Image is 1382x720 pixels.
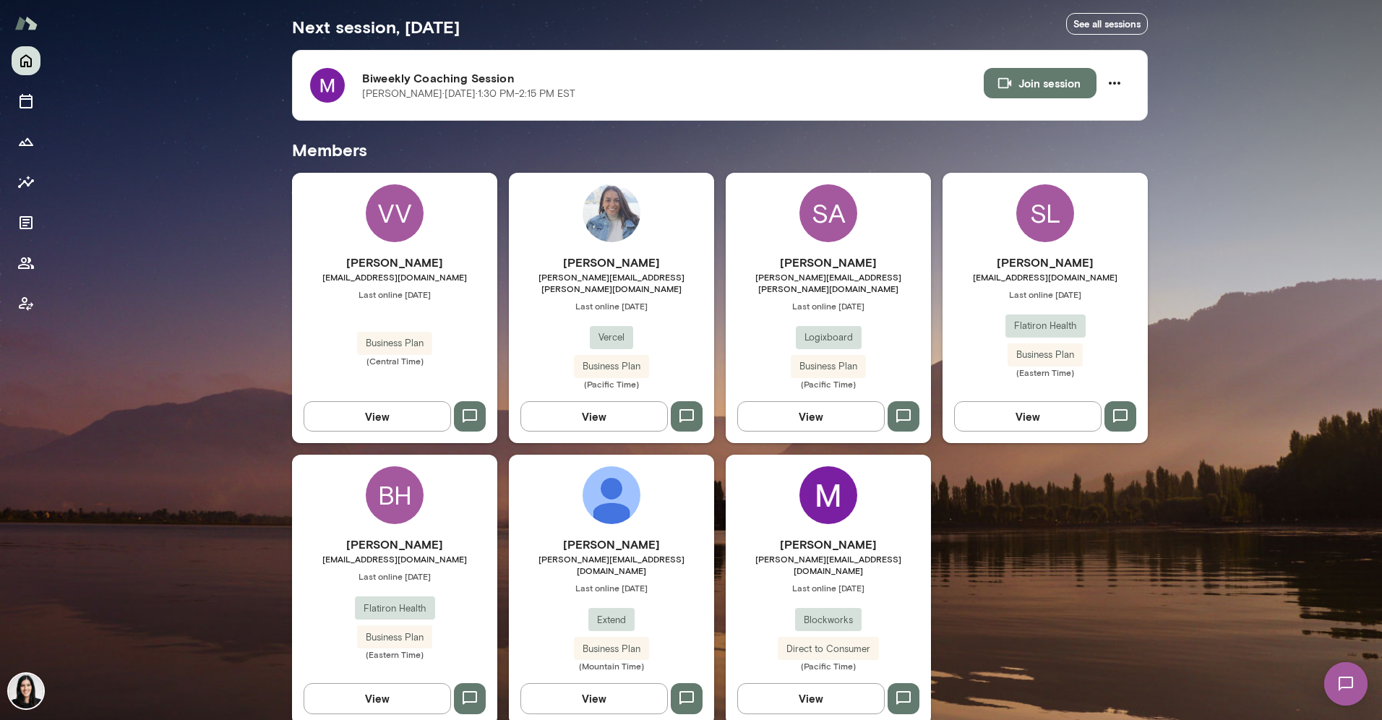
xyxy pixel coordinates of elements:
button: View [304,401,451,432]
span: (Pacific Time) [509,378,714,390]
button: View [520,683,668,713]
img: Mento [14,9,38,37]
span: Extend [588,613,635,627]
button: View [304,683,451,713]
span: Business Plan [1008,348,1083,362]
h6: [PERSON_NAME] [509,536,714,553]
a: See all sessions [1066,13,1148,35]
span: (Eastern Time) [943,367,1148,378]
img: Amanda Tarkenton [583,184,640,242]
span: Vercel [590,330,633,345]
div: BH [366,466,424,524]
span: [EMAIL_ADDRESS][DOMAIN_NAME] [292,271,497,283]
div: SL [1016,184,1074,242]
span: (Pacific Time) [726,378,931,390]
div: VV [366,184,424,242]
span: [PERSON_NAME][EMAIL_ADDRESS][PERSON_NAME][DOMAIN_NAME] [726,271,931,294]
span: Business Plan [357,630,432,645]
span: Business Plan [791,359,866,374]
h6: [PERSON_NAME] [292,254,497,271]
span: (Central Time) [292,355,497,367]
button: Home [12,46,40,75]
span: Blockworks [795,613,862,627]
button: Documents [12,208,40,237]
button: Members [12,249,40,278]
button: Join session [984,68,1096,98]
span: Business Plan [574,642,649,656]
button: Client app [12,289,40,318]
img: Dani Berte [583,466,640,524]
span: Last online [DATE] [509,300,714,312]
span: Logixboard [796,330,862,345]
span: Business Plan [357,336,432,351]
h5: Members [292,138,1148,161]
h6: Biweekly Coaching Session [362,69,984,87]
h6: [PERSON_NAME] [726,254,931,271]
button: Growth Plan [12,127,40,156]
span: [PERSON_NAME][EMAIL_ADDRESS][DOMAIN_NAME] [509,553,714,576]
span: Last online [DATE] [292,570,497,582]
img: Mikaela Kirby [799,466,857,524]
h6: [PERSON_NAME] [726,536,931,553]
img: Katrina Bilella [9,674,43,708]
p: [PERSON_NAME] · [DATE] · 1:30 PM-2:15 PM EST [362,87,575,101]
span: Last online [DATE] [943,288,1148,300]
span: [PERSON_NAME][EMAIL_ADDRESS][DOMAIN_NAME] [726,553,931,576]
span: Flatiron Health [355,601,435,616]
button: Sessions [12,87,40,116]
span: Last online [DATE] [726,300,931,312]
h5: Next session, [DATE] [292,15,460,38]
span: (Mountain Time) [509,660,714,672]
div: SA [799,184,857,242]
h6: [PERSON_NAME] [292,536,497,553]
span: [PERSON_NAME][EMAIL_ADDRESS][PERSON_NAME][DOMAIN_NAME] [509,271,714,294]
h6: [PERSON_NAME] [509,254,714,271]
span: Last online [DATE] [726,582,931,593]
span: Last online [DATE] [509,582,714,593]
button: View [737,401,885,432]
span: (Pacific Time) [726,660,931,672]
span: [EMAIL_ADDRESS][DOMAIN_NAME] [292,553,497,565]
span: Direct to Consumer [778,642,879,656]
span: Last online [DATE] [292,288,497,300]
span: Business Plan [574,359,649,374]
button: View [520,401,668,432]
button: View [954,401,1102,432]
h6: [PERSON_NAME] [943,254,1148,271]
button: Insights [12,168,40,197]
span: (Eastern Time) [292,648,497,660]
button: View [737,683,885,713]
span: [EMAIL_ADDRESS][DOMAIN_NAME] [943,271,1148,283]
span: Flatiron Health [1005,319,1086,333]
